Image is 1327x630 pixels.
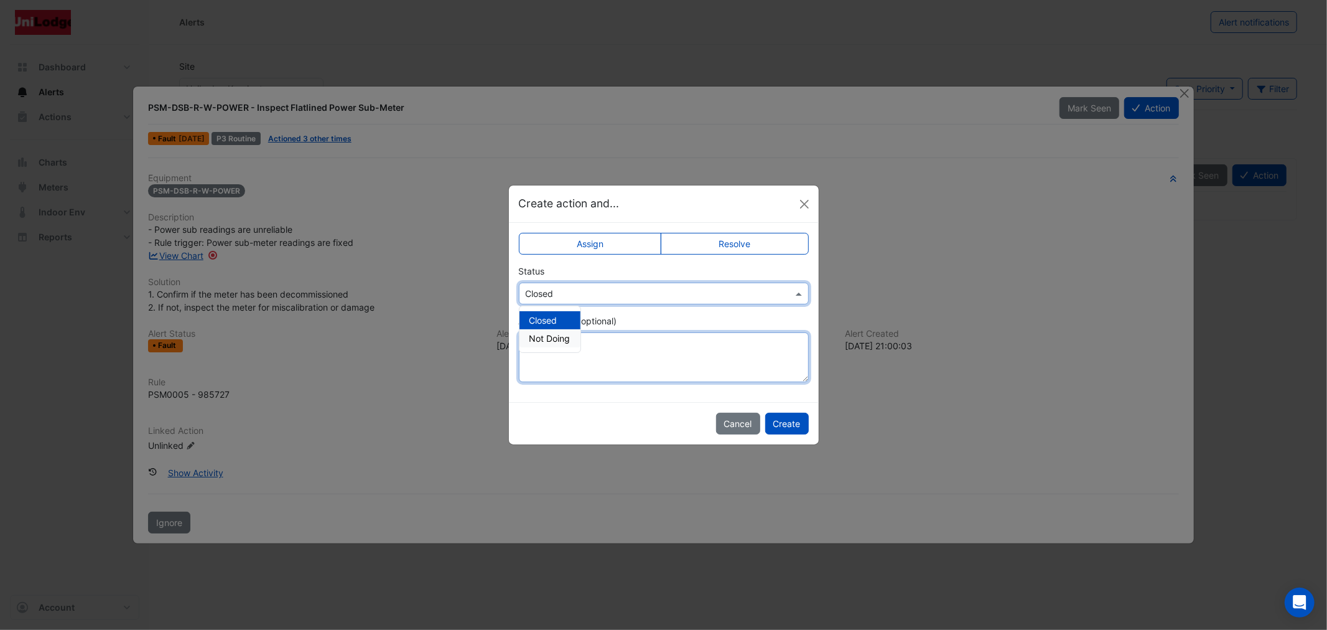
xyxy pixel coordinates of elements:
[661,233,809,255] label: Resolve
[519,195,620,212] h5: Create action and...
[529,315,557,326] span: Closed
[716,413,760,435] button: Cancel
[519,233,662,255] label: Assign
[529,333,570,344] span: Not Doing
[795,195,814,214] button: Close
[765,413,809,435] button: Create
[1285,588,1315,618] div: Open Intercom Messenger
[519,265,545,278] label: Status
[519,306,580,352] div: Options List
